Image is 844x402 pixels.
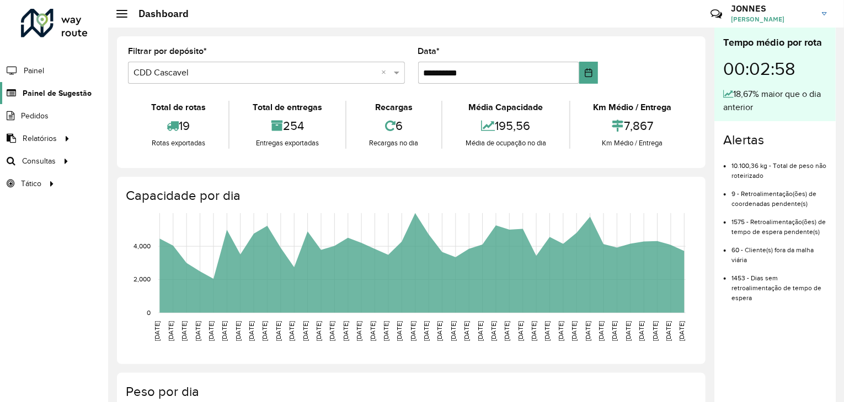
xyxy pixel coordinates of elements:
[128,45,207,58] label: Filtrar por depósito
[382,321,389,341] text: [DATE]
[131,114,226,138] div: 19
[638,321,645,341] text: [DATE]
[221,321,228,341] text: [DATE]
[133,242,151,249] text: 4,000
[396,321,403,341] text: [DATE]
[418,45,440,58] label: Data
[731,3,814,14] h3: JONNES
[288,321,295,341] text: [DATE]
[349,138,439,149] div: Recargas no dia
[597,321,605,341] text: [DATE]
[573,138,692,149] div: Km Médio / Entrega
[133,276,151,283] text: 2,000
[22,155,56,167] span: Consultas
[126,384,695,400] h4: Peso por dia
[23,133,57,144] span: Relatórios
[624,321,632,341] text: [DATE]
[723,50,827,88] div: 00:02:58
[723,88,827,114] div: 18,67% maior que o dia anterior
[731,265,827,303] li: 1453 - Dias sem retroalimentação de tempo de espera
[248,321,255,341] text: [DATE]
[731,153,827,181] li: 10.100,36 kg - Total de peso não roteirizado
[665,321,672,341] text: [DATE]
[207,321,215,341] text: [DATE]
[153,321,161,341] text: [DATE]
[679,321,686,341] text: [DATE]
[131,101,226,114] div: Total de rotas
[557,321,564,341] text: [DATE]
[342,321,349,341] text: [DATE]
[23,88,92,99] span: Painel de Sugestão
[167,321,174,341] text: [DATE]
[21,178,41,189] span: Tático
[382,66,391,79] span: Clear all
[232,138,342,149] div: Entregas exportadas
[261,321,269,341] text: [DATE]
[24,65,44,77] span: Painel
[194,321,201,341] text: [DATE]
[147,309,151,316] text: 0
[504,321,511,341] text: [DATE]
[579,62,598,84] button: Choose Date
[731,181,827,209] li: 9 - Retroalimentação(ões) de coordenadas pendente(s)
[570,321,578,341] text: [DATE]
[651,321,659,341] text: [DATE]
[127,8,189,20] h2: Dashboard
[490,321,497,341] text: [DATE]
[355,321,362,341] text: [DATE]
[731,237,827,265] li: 60 - Cliente(s) fora da malha viária
[349,114,439,138] div: 6
[704,2,728,26] a: Contato Rápido
[328,321,335,341] text: [DATE]
[544,321,551,341] text: [DATE]
[584,321,591,341] text: [DATE]
[349,101,439,114] div: Recargas
[731,14,814,24] span: [PERSON_NAME]
[21,110,49,122] span: Pedidos
[450,321,457,341] text: [DATE]
[234,321,242,341] text: [DATE]
[445,101,566,114] div: Média Capacidade
[611,321,618,341] text: [DATE]
[302,321,309,341] text: [DATE]
[445,114,566,138] div: 195,56
[731,209,827,237] li: 1575 - Retroalimentação(ões) de tempo de espera pendente(s)
[131,138,226,149] div: Rotas exportadas
[530,321,537,341] text: [DATE]
[275,321,282,341] text: [DATE]
[315,321,322,341] text: [DATE]
[517,321,524,341] text: [DATE]
[573,101,692,114] div: Km Médio / Entrega
[477,321,484,341] text: [DATE]
[180,321,188,341] text: [DATE]
[445,138,566,149] div: Média de ocupação no dia
[723,132,827,148] h4: Alertas
[723,35,827,50] div: Tempo médio por rota
[573,114,692,138] div: 7,867
[232,101,342,114] div: Total de entregas
[409,321,416,341] text: [DATE]
[436,321,444,341] text: [DATE]
[232,114,342,138] div: 254
[126,188,695,204] h4: Capacidade por dia
[369,321,376,341] text: [DATE]
[463,321,470,341] text: [DATE]
[423,321,430,341] text: [DATE]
